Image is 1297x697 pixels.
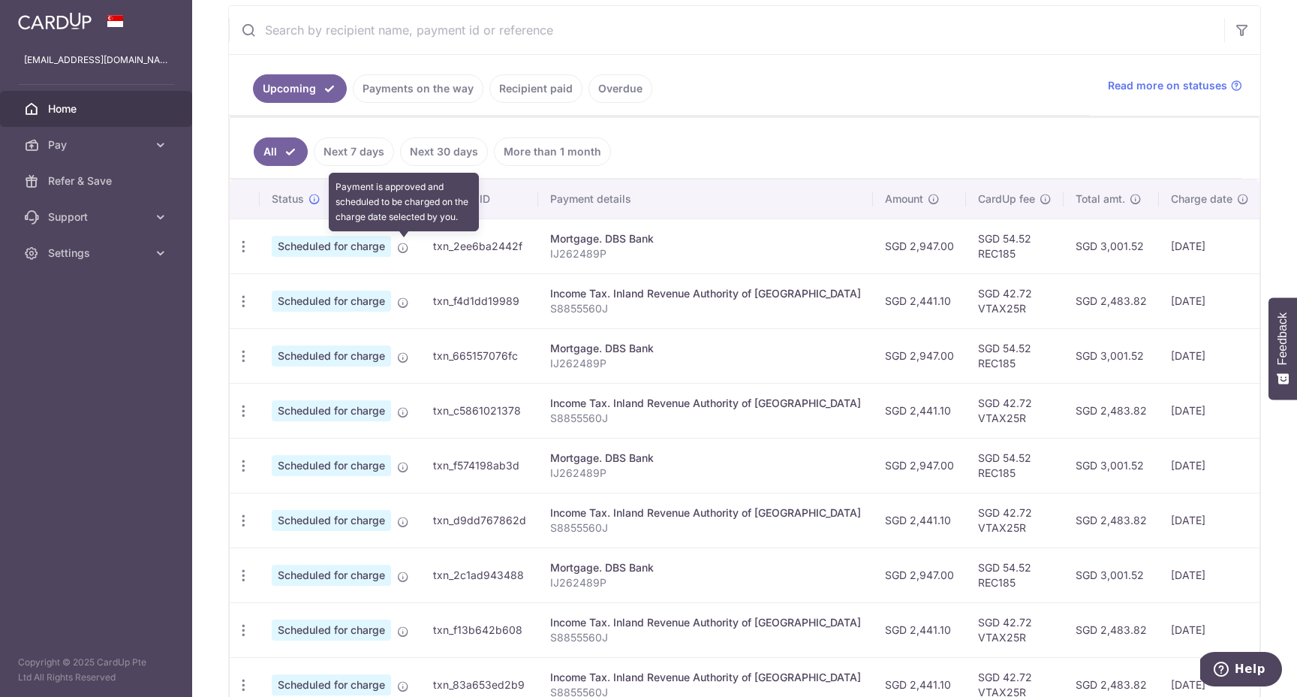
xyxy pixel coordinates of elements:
span: Feedback [1276,312,1289,365]
a: Upcoming [253,74,347,103]
span: Pay [48,137,147,152]
a: Read more on statuses [1108,78,1242,93]
td: SGD 42.72 VTAX25R [966,383,1064,438]
span: Support [48,210,147,225]
div: Mortgage. DBS Bank [550,341,861,356]
span: Scheduled for charge [272,345,391,367]
span: Home [48,101,147,116]
p: IJ262489P [550,246,861,261]
td: [DATE] [1159,438,1261,493]
a: Next 7 days [314,137,394,166]
div: Income Tax. Inland Revenue Authority of [GEOGRAPHIC_DATA] [550,396,861,411]
a: All [254,137,308,166]
td: SGD 42.72 VTAX25R [966,493,1064,548]
a: Recipient paid [489,74,582,103]
span: Read more on statuses [1108,78,1227,93]
td: SGD 3,001.52 [1064,438,1159,493]
span: Scheduled for charge [272,400,391,421]
td: SGD 2,947.00 [873,219,966,273]
p: S8855560J [550,630,861,645]
span: Scheduled for charge [272,674,391,695]
td: SGD 54.52 REC185 [966,328,1064,383]
td: [DATE] [1159,219,1261,273]
p: [EMAIL_ADDRESS][DOMAIN_NAME] [24,53,168,68]
img: CardUp [18,12,92,30]
td: SGD 42.72 VTAX25R [966,602,1064,657]
td: SGD 2,441.10 [873,383,966,438]
td: [DATE] [1159,383,1261,438]
p: S8855560J [550,411,861,426]
iframe: Opens a widget where you can find more information [1200,652,1282,689]
span: Settings [48,246,147,261]
a: Next 30 days [400,137,488,166]
span: CardUp fee [978,192,1035,207]
div: Mortgage. DBS Bank [550,560,861,575]
div: Income Tax. Inland Revenue Authority of [GEOGRAPHIC_DATA] [550,670,861,685]
td: [DATE] [1159,273,1261,328]
span: Refer & Save [48,173,147,189]
td: SGD 2,947.00 [873,328,966,383]
td: SGD 54.52 REC185 [966,548,1064,602]
td: SGD 2,483.82 [1064,602,1159,657]
span: Scheduled for charge [272,291,391,312]
td: [DATE] [1159,602,1261,657]
span: Status [272,192,304,207]
button: Feedback - Show survey [1268,297,1297,400]
td: SGD 3,001.52 [1064,548,1159,602]
span: Scheduled for charge [272,236,391,257]
span: Charge date [1171,192,1232,207]
td: SGD 2,441.10 [873,273,966,328]
p: S8855560J [550,520,861,536]
span: Scheduled for charge [272,510,391,531]
td: [DATE] [1159,548,1261,602]
p: IJ262489P [550,575,861,590]
td: txn_f574198ab3d [421,438,538,493]
span: Scheduled for charge [272,455,391,476]
td: SGD 2,441.10 [873,602,966,657]
a: More than 1 month [494,137,611,166]
td: SGD 3,001.52 [1064,328,1159,383]
th: Payment details [538,180,873,219]
input: Search by recipient name, payment id or reference [229,6,1224,54]
td: SGD 3,001.52 [1064,219,1159,273]
div: Mortgage. DBS Bank [550,231,861,246]
td: SGD 2,947.00 [873,548,966,602]
span: Scheduled for charge [272,565,391,586]
td: SGD 42.72 VTAX25R [966,273,1064,328]
div: Income Tax. Inland Revenue Authority of [GEOGRAPHIC_DATA] [550,615,861,630]
td: SGD 2,483.82 [1064,493,1159,548]
a: Payments on the way [353,74,483,103]
p: IJ262489P [550,466,861,481]
td: SGD 2,441.10 [873,493,966,548]
td: SGD 2,483.82 [1064,383,1159,438]
td: [DATE] [1159,328,1261,383]
div: Income Tax. Inland Revenue Authority of [GEOGRAPHIC_DATA] [550,505,861,520]
td: txn_2c1ad943488 [421,548,538,602]
div: Payment is approved and scheduled to be charged on the charge date selected by you. [329,173,479,231]
p: IJ262489P [550,356,861,371]
td: SGD 2,483.82 [1064,273,1159,328]
td: SGD 54.52 REC185 [966,219,1064,273]
span: Total amt. [1076,192,1125,207]
div: Mortgage. DBS Bank [550,451,861,466]
span: Scheduled for charge [272,620,391,641]
a: Overdue [588,74,652,103]
td: txn_c5861021378 [421,383,538,438]
td: txn_2ee6ba2442f [421,219,538,273]
p: S8855560J [550,301,861,316]
td: txn_f13b642b608 [421,602,538,657]
div: Income Tax. Inland Revenue Authority of [GEOGRAPHIC_DATA] [550,286,861,301]
td: SGD 2,947.00 [873,438,966,493]
td: SGD 54.52 REC185 [966,438,1064,493]
td: txn_f4d1dd19989 [421,273,538,328]
td: txn_665157076fc [421,328,538,383]
td: txn_d9dd767862d [421,493,538,548]
th: Payment ID [421,180,538,219]
span: Amount [885,192,923,207]
td: [DATE] [1159,493,1261,548]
